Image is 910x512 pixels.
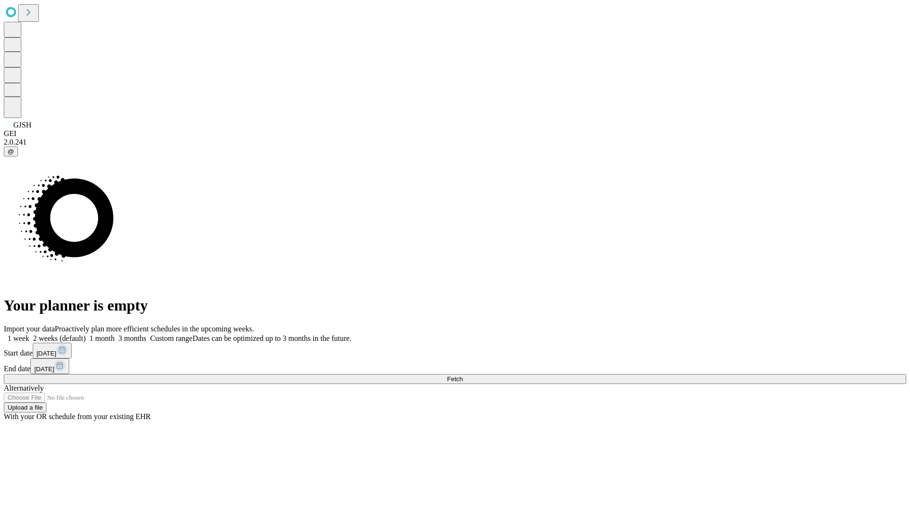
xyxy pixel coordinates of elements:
button: [DATE] [30,358,69,374]
button: Upload a file [4,402,46,412]
button: @ [4,146,18,156]
span: @ [8,148,14,155]
span: 1 week [8,334,29,342]
span: 1 month [90,334,115,342]
span: Fetch [447,375,463,383]
span: Import your data [4,325,55,333]
span: Custom range [150,334,192,342]
div: End date [4,358,906,374]
div: 2.0.241 [4,138,906,146]
span: Alternatively [4,384,44,392]
h1: Your planner is empty [4,297,906,314]
span: Proactively plan more efficient schedules in the upcoming weeks. [55,325,254,333]
button: [DATE] [33,343,72,358]
span: Dates can be optimized up to 3 months in the future. [192,334,351,342]
span: 2 weeks (default) [33,334,86,342]
div: Start date [4,343,906,358]
span: GJSH [13,121,31,129]
span: 3 months [118,334,146,342]
span: [DATE] [34,366,54,373]
span: [DATE] [36,350,56,357]
span: With your OR schedule from your existing EHR [4,412,151,421]
button: Fetch [4,374,906,384]
div: GEI [4,129,906,138]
